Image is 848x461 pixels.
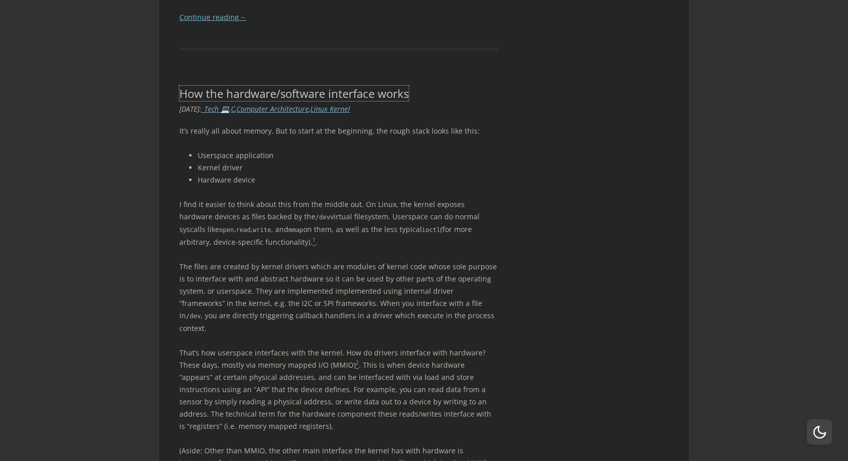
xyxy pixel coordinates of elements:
code: read [236,226,251,234]
span: → [239,12,246,22]
i: : , , , [179,104,350,114]
code: open [219,226,234,234]
p: I find it easier to think about this from the middle out. On Linux, the kernel exposes hardware d... [179,198,498,248]
p: The files are created by kernel drivers which are modules of kernel code whose sole purpose is to... [179,261,498,335]
code: write [253,226,271,234]
a: How the hardware/software interface works [179,86,409,101]
a: 2 [356,360,359,370]
a: Continue reading→ [179,12,246,22]
a: C [231,104,235,114]
a: Linux Kernel [310,104,350,114]
a: 1 [312,237,315,247]
a: _Tech 💻 [201,104,229,114]
time: [DATE] [179,104,199,114]
sup: 1 [312,236,315,243]
p: It’s really all about memory. But to start at the beginning, the rough stack looks like this: [179,125,498,137]
p: That’s how userspace interfaces with the kernel. How do drivers interface with hardware? These da... [179,347,498,432]
sup: 2 [356,359,359,366]
code: ioctl [422,226,440,234]
code: /dev [186,313,201,320]
code: mmap [288,226,303,234]
li: Hardware device [198,174,498,186]
code: /dev [315,214,330,221]
li: Kernel driver [198,162,498,174]
li: Userspace application [198,149,498,162]
a: Computer Architecture [236,104,309,114]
